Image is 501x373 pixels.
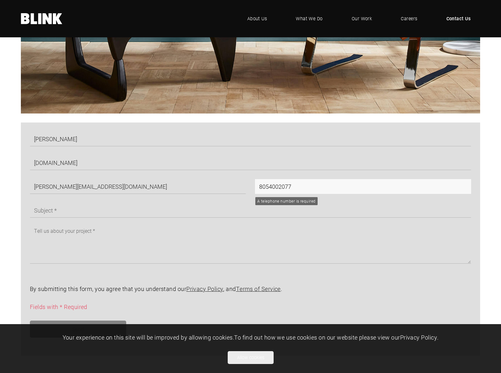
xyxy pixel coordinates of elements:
a: Careers [391,9,427,28]
span: Careers [401,15,417,22]
span: Your experience on this site will be improved by allowing cookies. To find out how we use cookies... [63,333,439,341]
a: What We Do [286,9,332,28]
input: Company Name * [30,155,471,170]
a: Home [21,13,63,24]
span: Contact Us [446,15,471,22]
span: Fields with * Required [30,303,87,311]
span: What We Do [296,15,323,22]
input: Full Name * [30,132,471,146]
input: Subject * [30,203,471,218]
input: Telephone Number * [255,179,471,194]
div: A telephone number is required [257,198,316,204]
span: About Us [247,15,267,22]
a: Our Work [342,9,382,28]
a: Privacy Policy [400,333,437,341]
button: Allow cookies [228,351,274,364]
a: About Us [238,9,277,28]
a: Terms of Service [236,285,281,293]
p: By submitting this form, you agree that you understand our , and . [30,285,471,294]
a: Privacy Policy [186,285,223,293]
input: Email Address * [30,179,246,194]
span: Our Work [352,15,372,22]
a: Contact Us [437,9,480,28]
